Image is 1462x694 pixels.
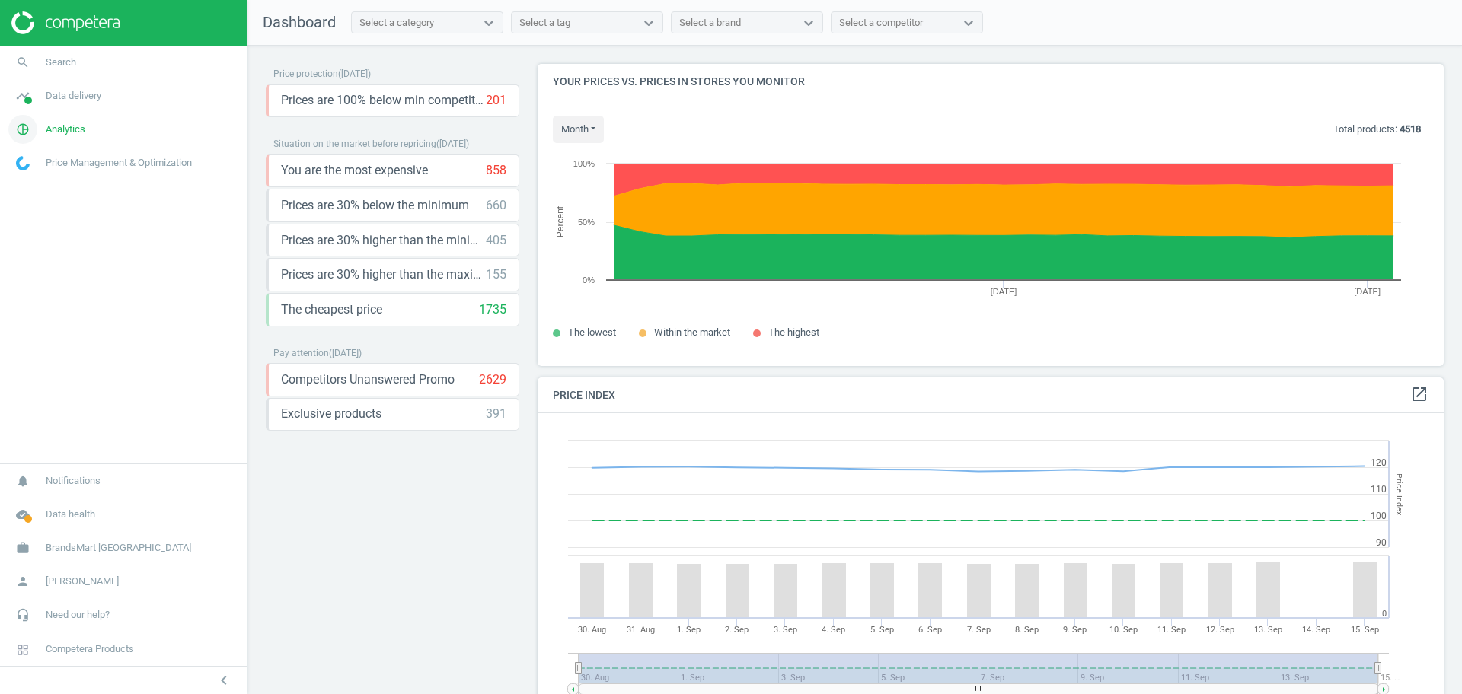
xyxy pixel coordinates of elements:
span: ( [DATE] ) [436,138,469,149]
i: pie_chart_outlined [8,115,37,144]
tspan: 6. Sep [918,625,942,635]
div: 660 [486,197,506,214]
h4: Price Index [538,377,1444,413]
div: Select a brand [679,16,741,30]
div: Select a competitor [839,16,923,30]
tspan: 2. Sep [725,625,749,635]
tspan: 31. Aug [627,625,655,635]
text: 0% [583,275,595,285]
span: Dashboard [263,13,336,31]
a: open_in_new [1410,385,1428,405]
text: 110 [1371,484,1387,495]
button: chevron_left [205,670,243,690]
i: person [8,567,37,596]
tspan: 10. Sep [1109,625,1138,635]
span: Prices are 30% higher than the maximal [281,266,486,283]
i: chevron_left [215,671,233,689]
text: 0 [1382,609,1387,619]
tspan: 13. Sep [1254,625,1282,635]
div: Select a tag [519,16,570,30]
div: 1735 [479,301,506,318]
i: work [8,533,37,562]
h4: Your prices vs. prices in stores you monitor [538,64,1444,100]
tspan: 8. Sep [1015,625,1039,635]
i: timeline [8,81,37,110]
span: Data health [46,508,95,521]
button: month [553,116,604,143]
div: 155 [486,266,506,283]
i: headset_mic [8,600,37,629]
span: Competera Products [46,642,134,656]
tspan: 7. Sep [967,625,991,635]
tspan: [DATE] [1354,287,1381,296]
span: BrandsMart [GEOGRAPHIC_DATA] [46,541,191,555]
tspan: 1. Sep [677,625,701,635]
text: 120 [1371,457,1387,468]
text: 90 [1376,537,1387,548]
tspan: 15. Sep [1351,625,1379,635]
text: 50% [578,218,595,227]
text: 100 [1371,511,1387,521]
tspan: 15. … [1381,673,1400,683]
div: 201 [486,92,506,109]
span: Exclusive products [281,406,381,422]
div: Select a category [359,16,434,30]
img: ajHJNr6hYgQAAAAASUVORK5CYII= [11,11,120,34]
span: Search [46,56,76,69]
tspan: [DATE] [991,287,1017,296]
text: 100% [573,159,595,168]
span: ( [DATE] ) [329,348,362,358]
div: 858 [486,162,506,179]
span: The highest [768,326,819,338]
span: Within the market [654,326,730,338]
tspan: Price Index [1394,473,1404,515]
span: Situation on the market before repricing [273,138,436,149]
span: Prices are 30% higher than the minimum [281,232,486,249]
tspan: 9. Sep [1063,625,1087,635]
span: Price protection [273,68,338,79]
span: Analytics [46,123,85,136]
span: Prices are 30% below the minimum [281,197,469,214]
b: 4518 [1400,123,1421,135]
div: 405 [486,232,506,249]
tspan: 12. Sep [1206,625,1234,635]
img: wGWNvw8QSZomAAAAABJRU5ErkJggg== [16,156,30,170]
span: Price Management & Optimization [46,156,192,170]
i: notifications [8,466,37,495]
div: 391 [486,406,506,422]
span: Prices are 100% below min competitor [281,92,486,109]
tspan: 5. Sep [870,625,894,635]
span: Need our help? [46,608,110,622]
span: [PERSON_NAME] [46,575,119,588]
span: ( [DATE] ) [338,68,371,79]
span: The cheapest price [281,301,382,318]
span: Notifications [46,474,101,488]
span: Competitors Unanswered Promo [281,371,455,388]
span: You are the most expensive [281,162,428,179]
i: open_in_new [1410,385,1428,403]
i: search [8,48,37,77]
tspan: 3. Sep [774,625,797,635]
tspan: 4. Sep [822,625,845,635]
tspan: 11. Sep [1157,625,1186,635]
span: Pay attention [273,348,329,358]
span: Data delivery [46,89,101,103]
div: 2629 [479,371,506,388]
p: Total products: [1333,123,1421,136]
span: The lowest [568,326,616,338]
tspan: 30. Aug [578,625,606,635]
i: cloud_done [8,500,37,529]
tspan: 14. Sep [1302,625,1330,635]
tspan: Percent [555,205,566,237]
